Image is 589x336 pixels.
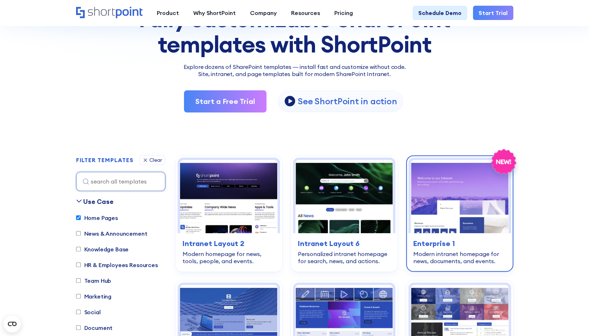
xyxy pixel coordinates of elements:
label: Knowledge Base [76,245,129,254]
a: Intranet Layout 2 – SharePoint Homepage Design: Modern homepage for news, tools, people, and even... [175,155,282,272]
button: Open CMP widget [4,315,21,332]
input: Team Hub [76,278,81,283]
a: Schedule Demo [413,6,467,20]
div: Why ShortPoint [193,9,236,17]
a: Pricing [327,6,360,20]
div: Pricing [334,9,353,17]
div: Modern intranet homepage for news, documents, and events. [413,250,506,265]
label: Home Pages [76,214,118,222]
input: Home Pages [76,215,81,220]
div: Resources [291,9,320,17]
img: Intranet Layout 6 – SharePoint Homepage Design: Personalized intranet homepage for search, news, ... [295,160,393,233]
input: News & Announcement [76,231,81,236]
a: Home [76,7,143,19]
div: Product [157,9,179,17]
a: Why ShortPoint [186,6,243,20]
p: Explore dozens of SharePoint templates — install fast and customize without code. [76,62,513,71]
input: Social [76,310,81,314]
a: Start Trial [473,6,513,20]
label: Marketing [76,292,112,301]
img: Enterprise 1 – SharePoint Homepage Design: Modern intranet homepage for news, documents, and events. [411,160,508,233]
label: News & Announcement [76,229,148,238]
label: Team Hub [76,276,111,285]
div: Personalized intranet homepage for search, news, and actions. [298,250,390,265]
h2: Site, intranet, and page templates built for modern SharePoint Intranet. [76,71,513,77]
h3: Intranet Layout 6 [298,238,390,249]
div: Company [250,9,277,17]
p: See ShortPoint in action [298,96,397,107]
div: Use Case [83,197,114,206]
div: Clear [149,157,162,162]
a: Product [150,6,186,20]
div: FILTER TEMPLATES [76,157,134,163]
a: open lightbox [278,91,403,112]
a: Enterprise 1 – SharePoint Homepage Design: Modern intranet homepage for news, documents, and even... [406,155,513,272]
input: Knowledge Base [76,247,81,251]
a: Company [243,6,284,20]
div: Modern homepage for news, tools, people, and events. [183,250,275,265]
input: search all templates [76,172,165,191]
h3: Intranet Layout 2 [183,238,275,249]
label: Document [76,324,113,332]
label: Social [76,308,101,316]
iframe: Chat Widget [460,253,589,336]
input: Marketing [76,294,81,299]
input: Document [76,325,81,330]
a: Intranet Layout 6 – SharePoint Homepage Design: Personalized intranet homepage for search, news, ... [291,155,398,272]
input: HR & Employees Resources [76,262,81,267]
h3: Enterprise 1 [413,238,506,249]
label: HR & Employees Resources [76,261,158,269]
a: Resources [284,6,327,20]
a: Start a Free Trial [184,90,266,112]
div: Fully customizable SharePoint templates with ShortPoint [76,6,513,57]
img: Intranet Layout 2 – SharePoint Homepage Design: Modern homepage for news, tools, people, and events. [180,160,278,233]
